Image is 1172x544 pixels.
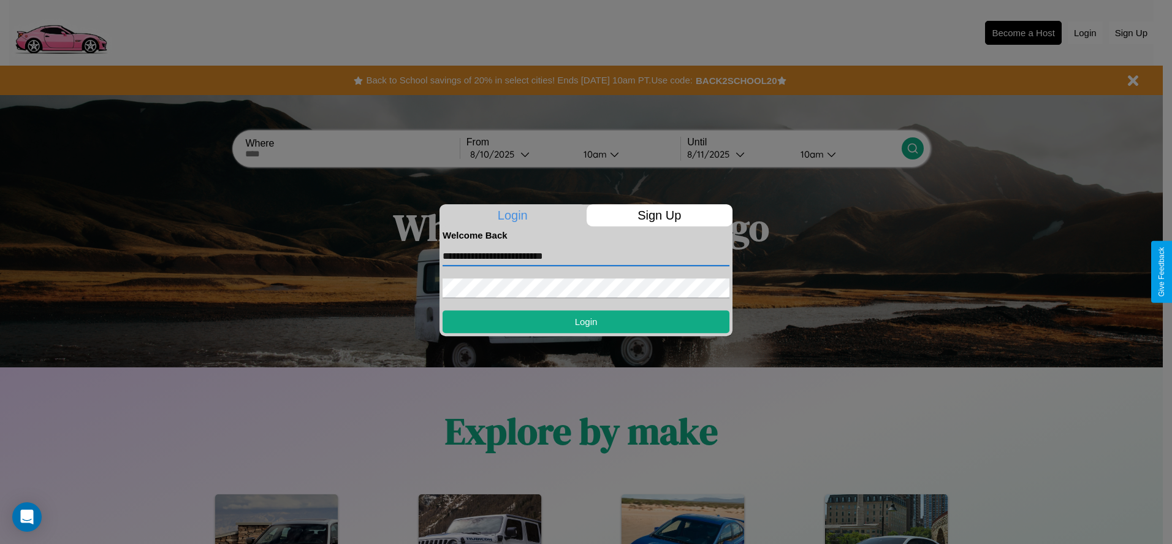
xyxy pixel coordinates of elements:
button: Login [443,310,729,333]
p: Login [439,204,586,226]
h4: Welcome Back [443,230,729,240]
div: Give Feedback [1157,247,1166,297]
p: Sign Up [587,204,733,226]
div: Open Intercom Messenger [12,502,42,532]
